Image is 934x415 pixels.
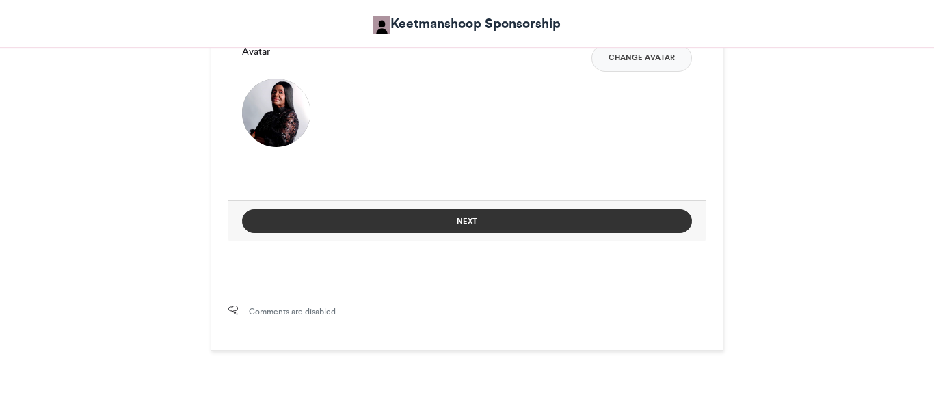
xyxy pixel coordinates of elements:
[242,209,692,233] button: Next
[591,44,692,72] button: Change Avatar
[249,306,336,318] span: Comments are disabled
[373,16,390,34] img: Keetmanshoop Sponsorship
[373,14,561,34] a: Keetmanshoop Sponsorship
[242,44,270,59] label: Avatar
[242,79,310,147] img: 1756999199.352-b2dcae4267c1926e4edbba7f5065fdc4d8f11412.png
